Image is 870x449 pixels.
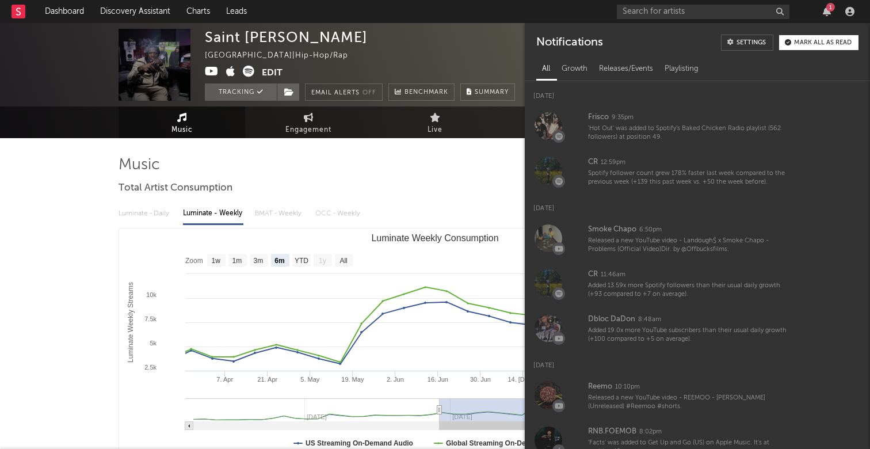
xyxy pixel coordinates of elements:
[257,376,277,383] text: 21. Apr
[617,5,789,19] input: Search for artists
[601,271,625,279] div: 11:46am
[639,428,662,436] div: 8:02pm
[295,257,308,265] text: YTD
[254,257,264,265] text: 3m
[428,123,442,137] span: Live
[525,373,870,418] a: Reemo10:10pmReleased a new YouTube video - REEMOO - [PERSON_NAME] (Unreleased) #Reemoo #shorts.
[388,83,455,101] a: Benchmark
[525,261,870,306] a: CR11:46amAdded 13.59x more Spotify followers than their usual daily growth (+93 compared to +7 on...
[588,281,791,299] div: Added 13.59x more Spotify followers than their usual daily growth (+93 compared to +7 on average).
[588,268,598,281] div: CR
[556,59,593,79] div: Growth
[525,351,870,373] div: [DATE]
[475,89,509,96] span: Summary
[826,3,835,12] div: 1
[737,40,766,46] div: Settings
[232,257,242,265] text: 1m
[588,169,791,187] div: Spotify follower count grew 178% faster last week compared to the previous week (+139 this past w...
[319,257,326,265] text: 1y
[119,106,245,138] a: Music
[339,257,347,265] text: All
[144,364,157,371] text: 2.5k
[205,29,368,45] div: Saint [PERSON_NAME]
[285,123,331,137] span: Engagement
[588,155,598,169] div: CR
[150,340,157,347] text: 5k
[525,306,870,351] a: Dbloc DaDon8:48amAdded 19.0x more YouTube subscribers than their usual daily growth (+100 compare...
[127,282,135,363] text: Luminate Weekly Streams
[601,158,625,167] div: 12:59pm
[525,149,870,193] a: CR12:59pmSpotify follower count grew 178% faster last week compared to the previous week (+139 th...
[446,439,566,447] text: Global Streaming On-Demand Audio
[794,40,852,46] div: Mark all as read
[274,257,284,265] text: 6m
[371,233,498,243] text: Luminate Weekly Consumption
[588,326,791,344] div: Added 19.0x more YouTube subscribers than their usual daily growth (+100 compared to +5 on average).
[588,237,791,254] div: Released a new YouTube video - Landough$ x Smoke Chapo - Problems (Official Video)Dir. by @Offbuc...
[300,376,320,383] text: 5. May
[525,193,870,216] div: [DATE]
[341,376,364,383] text: 19. May
[588,124,791,142] div: 'Hot Out' was added to Spotify's Baked Chicken Radio playlist (562 followers) at position 49.
[183,204,243,223] div: Luminate - Weekly
[498,106,625,138] a: Audience
[779,35,858,50] button: Mark all as read
[144,315,157,322] text: 7.5k
[470,376,491,383] text: 30. Jun
[216,376,233,383] text: 7. Apr
[588,313,635,326] div: Dbloc DaDon
[536,59,556,79] div: All
[525,216,870,261] a: Smoke Chapo6:50pmReleased a new YouTube video - Landough$ x Smoke Chapo - Problems (Official Vide...
[387,376,404,383] text: 2. Jun
[362,90,376,96] em: Off
[372,106,498,138] a: Live
[405,86,448,100] span: Benchmark
[119,181,232,195] span: Total Artist Consumption
[306,439,413,447] text: US Streaming On-Demand Audio
[615,383,640,391] div: 10:10pm
[205,49,361,63] div: [GEOGRAPHIC_DATA] | Hip-Hop/Rap
[588,111,609,124] div: Frisco
[588,425,636,439] div: RNB.FOEMOB
[212,257,221,265] text: 1w
[428,376,448,383] text: 16. Jun
[460,83,515,101] button: Summary
[525,104,870,149] a: Frisco9:35pm'Hot Out' was added to Spotify's Baked Chicken Radio playlist (562 followers) at posi...
[171,123,193,137] span: Music
[525,81,870,104] div: [DATE]
[823,7,831,16] button: 1
[593,59,659,79] div: Releases/Events
[507,376,538,383] text: 14. [DATE]
[205,83,277,101] button: Tracking
[185,257,203,265] text: Zoom
[245,106,372,138] a: Engagement
[146,291,157,298] text: 10k
[588,394,791,412] div: Released a new YouTube video - REEMOO - [PERSON_NAME] (Unreleased) #Reemoo #shorts.
[588,223,636,237] div: Smoke Chapo
[588,380,612,394] div: Reemo
[721,35,773,51] a: Settings
[638,315,661,324] div: 8:48am
[639,226,662,234] div: 6:50pm
[536,35,602,51] div: Notifications
[612,113,634,122] div: 9:35pm
[659,59,704,79] div: Playlisting
[262,66,283,80] button: Edit
[305,83,383,101] button: Email AlertsOff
